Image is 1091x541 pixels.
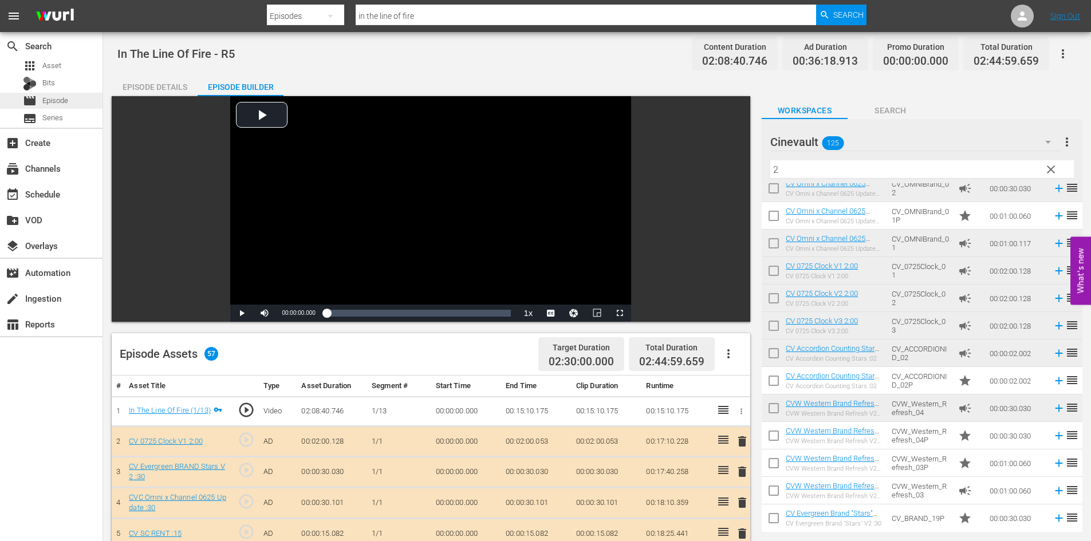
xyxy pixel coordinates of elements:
span: reorder [1065,208,1079,222]
span: Asset [42,60,61,72]
span: Search [848,104,934,118]
span: Bits [42,77,55,89]
div: Progress Bar [327,310,511,317]
td: 00:02:00.053 [501,427,572,457]
span: Ad [958,291,972,305]
span: reorder [1065,181,1079,195]
a: CVW Western Brand Refresh V2 :60 [786,481,879,499]
a: CVW Western Brand Refresh V2 :60 [786,454,879,471]
th: End Time [501,376,572,397]
button: Captions [539,305,562,322]
td: 00:00:30.030 [501,456,572,487]
td: 00:00:30.030 [297,456,367,487]
svg: Add to Episode [1053,512,1065,524]
span: Create [6,136,19,150]
td: CV_0725Clock_02 [887,285,954,312]
span: Episode [42,95,68,106]
div: CV Omni x Channel 0625 Update :30 [786,190,883,198]
td: CV_ACCORDIONID_02P [887,367,954,394]
button: Playback Rate [517,305,539,322]
div: Video Player [230,96,631,322]
td: 00:00:00.000 [431,396,502,427]
td: CV_0725Clock_03 [887,312,954,339]
div: CV Accordion Counting Stars :02 [786,382,883,390]
div: CV 0725 Clock V2 2:00 [786,300,858,307]
span: reorder [1065,263,1079,277]
span: Asset [23,59,37,73]
td: 00:00:30.030 [572,456,642,487]
td: 00:01:00.117 [985,230,1048,257]
span: 00:36:18.913 [793,55,858,68]
img: ans4CAIJ8jUAAAAAAAAAAAAAAAAAAAAAAAAgQb4GAAAAAAAAAAAAAAAAAAAAAAAAJMjXAAAAAAAAAAAAAAAAAAAAAAAAgAT5G... [27,3,82,30]
a: Sign Out [1050,11,1080,21]
span: Ad [958,401,972,415]
div: Episode Details [112,73,198,101]
td: 00:15:10.175 [572,396,642,427]
svg: Add to Episode [1053,292,1065,305]
td: CV_OMNIBrand_01 [887,230,954,257]
span: Ad [958,319,972,333]
span: Ad [958,484,972,497]
span: Automation [6,266,19,280]
td: AD [259,427,297,457]
th: Asset Title [124,376,233,397]
button: Play [230,305,253,322]
td: 00:01:00.060 [985,477,1048,504]
svg: Add to Episode [1053,374,1065,387]
th: Start Time [431,376,502,397]
span: reorder [1065,428,1079,442]
td: 00:17:40.258 [641,456,712,487]
div: Content Duration [702,39,767,55]
div: CVW Western Brand Refresh V2 :30 [786,437,883,445]
span: 57 [204,347,218,361]
div: Total Duration [639,339,704,356]
button: Search [816,5,867,25]
td: 1/13 [367,396,431,427]
span: Promo [958,374,972,388]
td: 00:00:00.000 [431,456,502,487]
button: Fullscreen [608,305,631,322]
span: Promo [958,209,972,223]
span: delete [735,465,749,479]
span: Series [42,112,63,124]
span: 02:44:59.659 [974,55,1039,68]
span: reorder [1065,456,1079,469]
a: CV 0725 Clock V2 2:00 [786,289,858,298]
th: Runtime [641,376,712,397]
a: CV Omni x Channel 0625 Update 1:00 [786,207,870,224]
td: 1/1 [367,487,431,518]
span: Ingestion [6,292,19,306]
button: Open Feedback Widget [1070,236,1091,305]
td: 1/1 [367,456,431,487]
a: CV Evergreen Brand "Stars" V2 :30 [786,509,877,526]
span: Ad [958,181,972,195]
span: Promo [958,511,972,525]
span: Channels [6,162,19,176]
td: 00:01:00.060 [985,449,1048,477]
td: AD [259,487,297,518]
span: play_circle_outline [238,493,255,510]
div: Target Duration [549,339,614,356]
div: Total Duration [974,39,1039,55]
td: 00:00:30.030 [985,504,1048,532]
span: play_circle_outline [238,523,255,540]
td: 00:02:00.053 [572,427,642,457]
button: Episode Details [112,73,198,96]
span: delete [735,527,749,540]
div: Cinevault [770,126,1062,158]
button: delete [735,464,749,480]
div: CV Accordion Counting Stars :02 [786,355,883,362]
td: CV_0725Clock_01 [887,257,954,285]
span: reorder [1065,373,1079,387]
td: 00:00:30.030 [985,175,1048,202]
span: Reports [6,318,19,331]
td: 00:00:00.000 [431,427,502,457]
div: CV Omni x Channel 0625 Update 1:00 [786,218,883,225]
td: CVW_Western_Refresh_04P [887,422,954,449]
a: CVW Western Brand Refresh V2 :30 [786,427,879,444]
td: CVW_Western_Refresh_03P [887,449,954,477]
td: 02:08:40.746 [297,396,367,427]
a: CVC Omni x Channel 0625 Update :30 [129,493,226,512]
td: 4 [112,487,124,518]
a: CV Omni x Channel 0625 Update 1:00 [786,234,870,251]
